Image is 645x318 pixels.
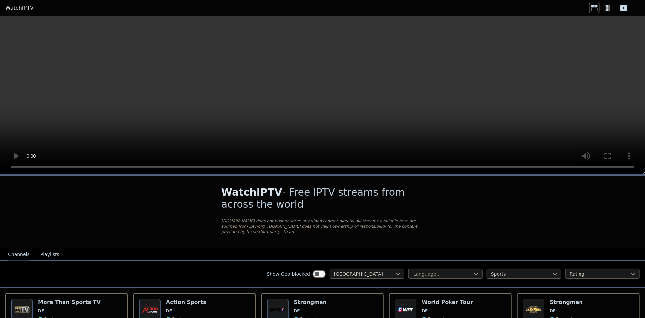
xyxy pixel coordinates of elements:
[221,186,282,198] span: WatchIPTV
[38,299,101,306] h6: More Than Sports TV
[294,299,327,306] h6: Strongman
[550,299,583,306] h6: Strongman
[166,308,172,314] span: DE
[267,271,310,277] label: Show Geo-blocked
[294,308,300,314] span: DE
[8,248,30,261] button: Channels
[5,4,34,12] a: WatchIPTV
[166,299,206,306] h6: Action Sports
[40,248,59,261] button: Playlists
[422,299,473,306] h6: World Poker Tour
[38,308,44,314] span: DE
[221,218,424,234] p: [DOMAIN_NAME] does not host or serve any video content directly. All streams available here are s...
[422,308,428,314] span: DE
[249,224,265,229] a: iptv-org
[221,186,424,210] h1: - Free IPTV streams from across the world
[550,308,556,314] span: DE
